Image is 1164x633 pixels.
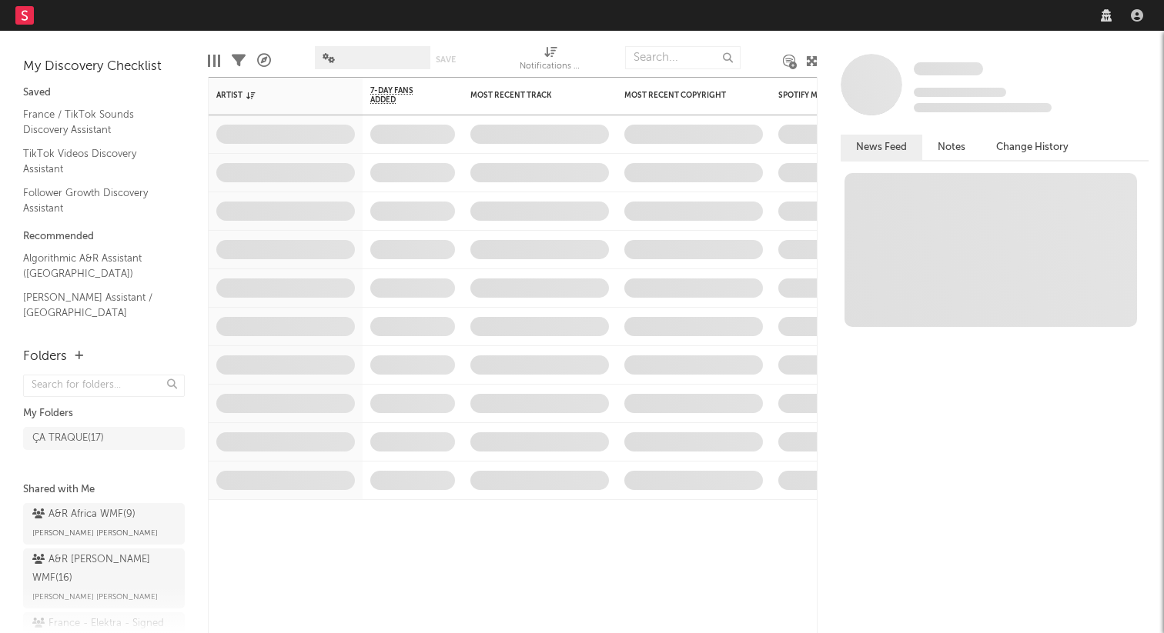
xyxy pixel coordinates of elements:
[624,91,740,100] div: Most Recent Copyright
[32,505,135,524] div: A&R Africa WMF ( 9 )
[23,228,185,246] div: Recommended
[23,548,185,608] a: A&R [PERSON_NAME] WMF(16)[PERSON_NAME] [PERSON_NAME]
[922,135,981,160] button: Notes
[32,524,158,542] span: [PERSON_NAME] [PERSON_NAME]
[23,503,185,545] a: A&R Africa WMF(9)[PERSON_NAME] [PERSON_NAME]
[370,86,432,105] span: 7-Day Fans Added
[216,91,332,100] div: Artist
[23,84,185,102] div: Saved
[23,481,185,499] div: Shared with Me
[23,405,185,423] div: My Folders
[232,38,246,83] div: Filters
[470,91,586,100] div: Most Recent Track
[23,185,169,216] a: Follower Growth Discovery Assistant
[914,62,983,77] a: Some Artist
[23,58,185,76] div: My Discovery Checklist
[32,551,172,588] div: A&R [PERSON_NAME] WMF ( 16 )
[23,145,169,177] a: TikTok Videos Discovery Assistant
[520,38,581,83] div: Notifications (Artist)
[914,62,983,75] span: Some Artist
[520,58,581,76] div: Notifications (Artist)
[23,427,185,450] a: ÇA TRAQUE(17)
[436,55,456,64] button: Save
[23,106,169,138] a: France / TikTok Sounds Discovery Assistant
[981,135,1084,160] button: Change History
[23,289,169,321] a: [PERSON_NAME] Assistant / [GEOGRAPHIC_DATA]
[32,429,104,448] div: ÇA TRAQUE ( 17 )
[841,135,922,160] button: News Feed
[23,375,185,397] input: Search for folders...
[257,38,271,83] div: A&R Pipeline
[23,250,169,282] a: Algorithmic A&R Assistant ([GEOGRAPHIC_DATA])
[625,46,741,69] input: Search...
[778,91,894,100] div: Spotify Monthly Listeners
[914,88,1006,97] span: Tracking Since: [DATE]
[208,38,220,83] div: Edit Columns
[32,588,158,606] span: [PERSON_NAME] [PERSON_NAME]
[914,103,1052,112] span: 0 fans last week
[23,348,67,366] div: Folders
